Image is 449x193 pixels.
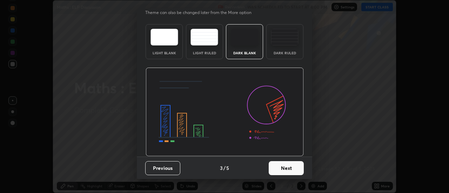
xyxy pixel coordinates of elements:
div: Dark Ruled [271,51,299,55]
img: darkThemeBanner.d06ce4a2.svg [146,68,304,157]
h4: 5 [226,164,229,172]
img: darkTheme.f0cc69e5.svg [231,29,259,46]
h4: / [223,164,226,172]
div: Dark Blank [230,51,259,55]
p: Theme can also be changed later from the More option [145,9,259,16]
div: Light Blank [150,51,178,55]
img: lightRuledTheme.5fabf969.svg [190,29,218,46]
img: lightTheme.e5ed3b09.svg [150,29,178,46]
h4: 3 [220,164,223,172]
button: Next [269,161,304,175]
div: Light Ruled [190,51,219,55]
img: darkRuledTheme.de295e13.svg [271,29,299,46]
button: Previous [145,161,180,175]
